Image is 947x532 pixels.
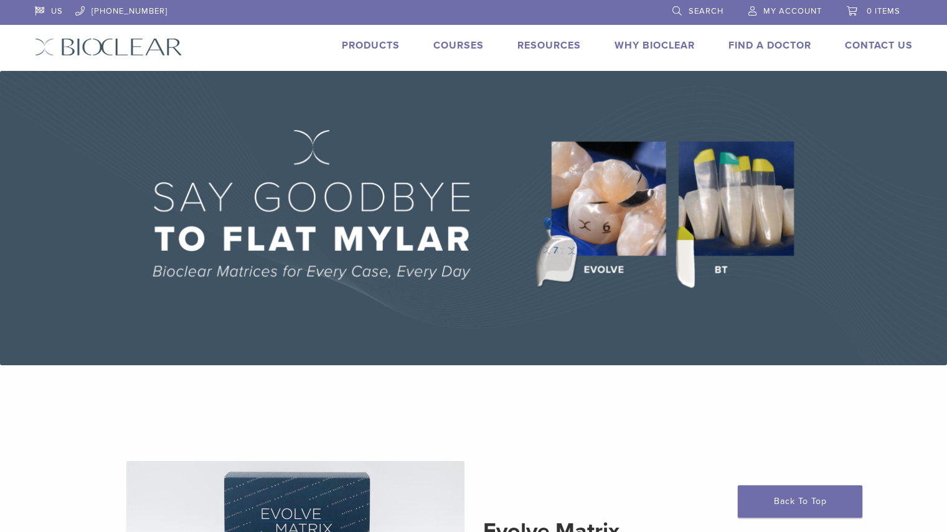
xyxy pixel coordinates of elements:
a: Courses [433,39,484,52]
span: 0 items [867,6,900,16]
a: Resources [517,39,581,52]
a: Back To Top [738,485,862,518]
span: My Account [763,6,822,16]
a: Why Bioclear [615,39,695,52]
img: Bioclear [35,38,182,56]
a: Contact Us [845,39,913,52]
a: Find A Doctor [728,39,811,52]
span: Search [689,6,723,16]
a: Products [342,39,400,52]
